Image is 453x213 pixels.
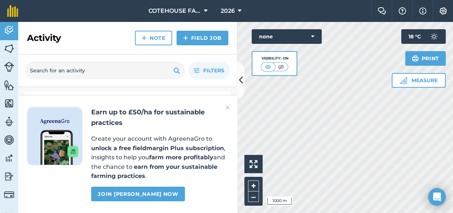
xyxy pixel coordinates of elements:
[7,5,18,17] img: fieldmargin Logo
[248,191,259,202] button: –
[4,43,14,54] img: svg+xml;base64,PHN2ZyB4bWxucz0iaHR0cDovL3d3dy53My5vcmcvMjAwMC9zdmciIHdpZHRoPSI1NiIgaGVpZ2h0PSI2MC...
[249,160,258,168] img: Four arrows, one pointing top left, one top right, one bottom right and the last bottom left
[225,103,230,112] img: svg+xml;base64,PHN2ZyB4bWxucz0iaHR0cDovL3d3dy53My5vcmcvMjAwMC9zdmciIHdpZHRoPSIyMiIgaGVpZ2h0PSIzMC...
[91,163,217,180] strong: earn from your sustainable farming practices
[4,190,14,200] img: svg+xml;base64,PD94bWwgdmVyc2lvbj0iMS4wIiBlbmNvZGluZz0idXRmLTgiPz4KPCEtLSBHZW5lcmF0b3I6IEFkb2JlIE...
[188,62,230,79] button: Filters
[412,54,419,63] img: svg+xml;base64,PHN2ZyB4bWxucz0iaHR0cDovL3d3dy53My5vcmcvMjAwMC9zdmciIHdpZHRoPSIxOSIgaGVpZ2h0PSIyNC...
[248,180,259,191] button: +
[40,130,78,165] img: Screenshot of the Gro app
[4,62,14,72] img: svg+xml;base64,PD94bWwgdmVyc2lvbj0iMS4wIiBlbmNvZGluZz0idXRmLTgiPz4KPCEtLSBHZW5lcmF0b3I6IEFkb2JlIE...
[252,29,322,44] button: none
[392,73,446,88] button: Measure
[4,116,14,127] img: svg+xml;base64,PD94bWwgdmVyc2lvbj0iMS4wIiBlbmNvZGluZz0idXRmLTgiPz4KPCEtLSBHZW5lcmF0b3I6IEFkb2JlIE...
[203,66,224,75] span: Filters
[91,187,185,201] a: Join [PERSON_NAME] now
[261,56,289,61] div: Visibility: On
[400,77,407,84] img: Ruler icon
[409,29,421,44] span: 18 ° C
[4,171,14,182] img: svg+xml;base64,PD94bWwgdmVyc2lvbj0iMS4wIiBlbmNvZGluZz0idXRmLTgiPz4KPCEtLSBHZW5lcmF0b3I6IEFkb2JlIE...
[276,63,286,71] img: svg+xml;base64,PHN2ZyB4bWxucz0iaHR0cDovL3d3dy53My5vcmcvMjAwMC9zdmciIHdpZHRoPSI1MCIgaGVpZ2h0PSI0MC...
[419,7,426,15] img: svg+xml;base64,PHN2ZyB4bWxucz0iaHR0cDovL3d3dy53My5vcmcvMjAwMC9zdmciIHdpZHRoPSIxNyIgaGVpZ2h0PSIxNy...
[148,7,201,15] span: COTEHOUSE FARM
[263,63,272,71] img: svg+xml;base64,PHN2ZyB4bWxucz0iaHR0cDovL3d3dy53My5vcmcvMjAwMC9zdmciIHdpZHRoPSI1MCIgaGVpZ2h0PSI0MC...
[142,34,147,42] img: svg+xml;base64,PHN2ZyB4bWxucz0iaHR0cDovL3d3dy53My5vcmcvMjAwMC9zdmciIHdpZHRoPSIxNCIgaGVpZ2h0PSIyNC...
[26,62,185,79] input: Search for an activity
[149,154,213,161] strong: farm more profitably
[177,31,228,45] a: Field Job
[398,7,407,15] img: A question mark icon
[427,29,441,44] img: svg+xml;base64,PD94bWwgdmVyc2lvbj0iMS4wIiBlbmNvZGluZz0idXRmLTgiPz4KPCEtLSBHZW5lcmF0b3I6IEFkb2JlIE...
[4,134,14,145] img: svg+xml;base64,PD94bWwgdmVyc2lvbj0iMS4wIiBlbmNvZGluZz0idXRmLTgiPz4KPCEtLSBHZW5lcmF0b3I6IEFkb2JlIE...
[91,145,224,152] strong: unlock a free fieldmargin Plus subscription
[91,134,228,181] p: Create your account with AgreenaGro to , insights to help you and the chance to .
[91,107,228,128] h2: Earn up to £50/ha for sustainable practices
[173,66,180,75] img: svg+xml;base64,PHN2ZyB4bWxucz0iaHR0cDovL3d3dy53My5vcmcvMjAwMC9zdmciIHdpZHRoPSIxOSIgaGVpZ2h0PSIyNC...
[4,153,14,164] img: svg+xml;base64,PD94bWwgdmVyc2lvbj0iMS4wIiBlbmNvZGluZz0idXRmLTgiPz4KPCEtLSBHZW5lcmF0b3I6IEFkb2JlIE...
[4,98,14,109] img: svg+xml;base64,PHN2ZyB4bWxucz0iaHR0cDovL3d3dy53My5vcmcvMjAwMC9zdmciIHdpZHRoPSI1NiIgaGVpZ2h0PSI2MC...
[183,34,188,42] img: svg+xml;base64,PHN2ZyB4bWxucz0iaHR0cDovL3d3dy53My5vcmcvMjAwMC9zdmciIHdpZHRoPSIxNCIgaGVpZ2h0PSIyNC...
[377,7,386,15] img: Two speech bubbles overlapping with the left bubble in the forefront
[4,80,14,91] img: svg+xml;base64,PHN2ZyB4bWxucz0iaHR0cDovL3d3dy53My5vcmcvMjAwMC9zdmciIHdpZHRoPSI1NiIgaGVpZ2h0PSI2MC...
[405,51,446,66] button: Print
[4,25,14,36] img: svg+xml;base64,PD94bWwgdmVyc2lvbj0iMS4wIiBlbmNvZGluZz0idXRmLTgiPz4KPCEtLSBHZW5lcmF0b3I6IEFkb2JlIE...
[401,29,446,44] button: 18 °C
[220,7,235,15] span: 2026
[135,31,172,45] a: Note
[439,7,448,15] img: A cog icon
[428,188,446,206] div: Open Intercom Messenger
[27,32,61,44] h2: Activity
